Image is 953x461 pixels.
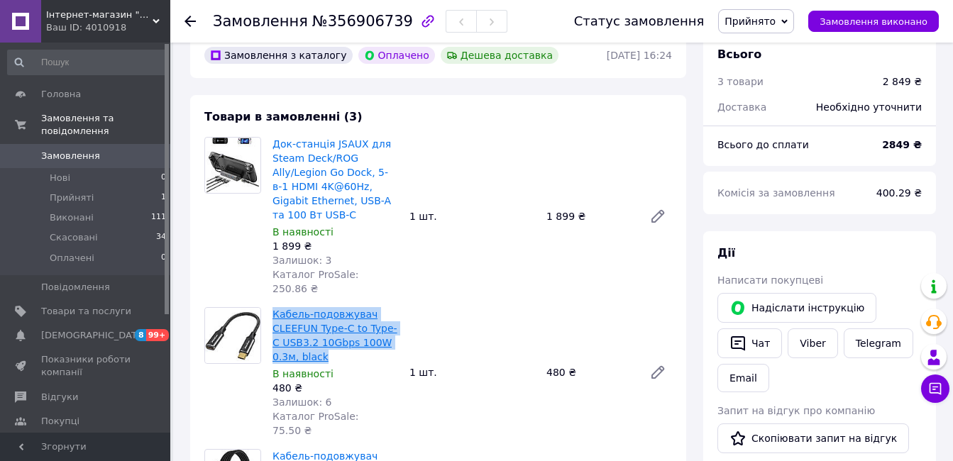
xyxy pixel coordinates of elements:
div: Дешева доставка [441,47,558,64]
div: Оплачено [358,47,435,64]
span: Каталог ProSale: 250.86 ₴ [272,269,358,294]
button: Скопіювати запит на відгук [717,423,909,453]
div: 1 шт. [404,362,541,382]
div: 480 ₴ [272,381,398,395]
span: В наявності [272,226,334,238]
span: Всього до сплати [717,139,809,150]
span: Замовлення [41,150,100,162]
span: Оплачені [50,252,94,265]
span: Відгуки [41,391,78,404]
span: Товари в замовленні (3) [204,110,363,123]
b: 2849 ₴ [882,139,922,150]
span: 400.29 ₴ [876,187,922,199]
a: Viber [788,328,837,358]
a: Кабель-подовжувач CLEEFUN Type-C to Type-C USB3.2 10Gbps 100W 0.3м, black [272,309,397,362]
span: Написати покупцеві [717,274,823,286]
div: Ваш ID: 4010918 [46,21,170,34]
div: Замовлення з каталогу [204,47,353,64]
span: Доставка [717,101,766,113]
span: Комісія за замовлення [717,187,835,199]
span: Залишок: 3 [272,255,332,266]
span: 1 [161,191,166,204]
div: 1 899 ₴ [272,239,398,253]
span: Дії [717,246,735,260]
span: 0 [161,172,166,184]
span: Каталог ProSale: 75.50 ₴ [272,411,358,436]
div: Необхідно уточнити [808,91,930,123]
div: 2 849 ₴ [883,74,922,89]
div: 480 ₴ [541,362,638,382]
span: В наявності [272,368,334,379]
span: Нові [50,172,70,184]
span: Всього [717,48,761,61]
div: 1 шт. [404,206,541,226]
div: Статус замовлення [574,14,705,28]
span: Прийняті [50,191,94,204]
img: Док-станція JSAUX для Steam Deck/ROG Ally/Legion Go Dock, 5-в-1 HDMI 4K@60Hz, Gigabit Ethernet, U... [206,138,259,193]
span: 8 [135,329,146,341]
a: Редагувати [644,202,672,230]
span: [DEMOGRAPHIC_DATA] [41,329,146,342]
div: Повернутися назад [184,14,196,28]
span: 99+ [146,329,170,341]
span: Покупці [41,415,79,428]
span: Інтернет-магазин "Надійне підключення" [46,9,153,21]
input: Пошук [7,50,167,75]
span: Замовлення виконано [820,16,927,27]
span: 34 [156,231,166,244]
button: Email [717,364,769,392]
span: 111 [151,211,166,224]
span: Скасовані [50,231,98,244]
span: Повідомлення [41,281,110,294]
span: Товари та послуги [41,305,131,318]
a: Редагувати [644,358,672,387]
div: 1 899 ₴ [541,206,638,226]
span: Прийнято [725,16,776,27]
a: Док-станція JSAUX для Steam Deck/ROG Ally/Legion Go Dock, 5-в-1 HDMI 4K@60Hz, Gigabit Ethernet, U... [272,138,391,221]
span: Головна [41,88,81,101]
span: №356906739 [312,13,413,30]
span: Показники роботи компанії [41,353,131,379]
img: Кабель-подовжувач CLEEFUN Type-C to Type-C USB3.2 10Gbps 100W 0.3м, black [205,308,260,363]
span: Замовлення та повідомлення [41,112,170,138]
button: Замовлення виконано [808,11,939,32]
a: Telegram [844,328,913,358]
time: [DATE] 16:24 [607,50,672,61]
span: Виконані [50,211,94,224]
span: Запит на відгук про компанію [717,405,875,416]
span: Залишок: 6 [272,396,332,408]
button: Надіслати інструкцію [717,293,876,323]
span: 3 товари [717,76,764,87]
span: 0 [161,252,166,265]
button: Чат [717,328,782,358]
button: Чат з покупцем [921,374,949,403]
span: Замовлення [213,13,308,30]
